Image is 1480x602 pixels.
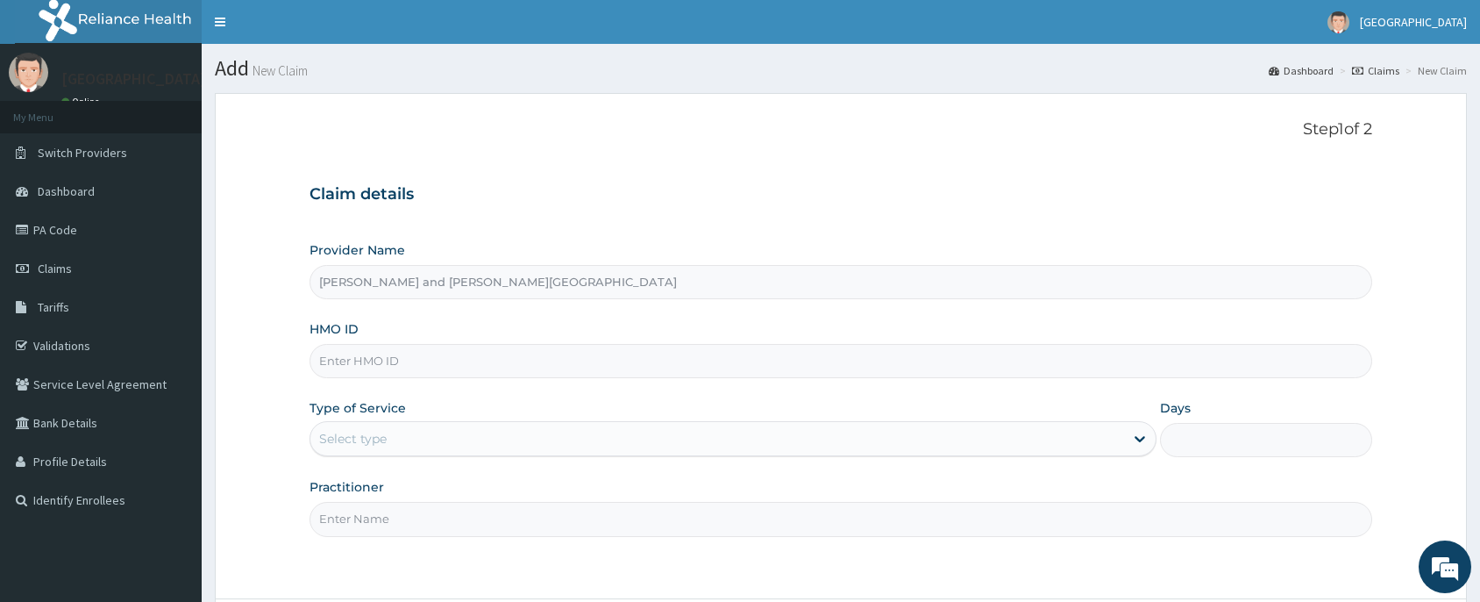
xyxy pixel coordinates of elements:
[310,120,1372,140] p: Step 1 of 2
[1360,14,1467,30] span: [GEOGRAPHIC_DATA]
[1269,63,1334,78] a: Dashboard
[38,145,127,161] span: Switch Providers
[38,183,95,199] span: Dashboard
[1327,11,1349,33] img: User Image
[310,320,359,338] label: HMO ID
[1160,399,1191,417] label: Days
[61,96,103,108] a: Online
[9,53,48,92] img: User Image
[38,261,72,276] span: Claims
[1352,63,1399,78] a: Claims
[215,57,1467,80] h1: Add
[1401,63,1467,78] li: New Claim
[38,299,69,315] span: Tariffs
[310,478,384,496] label: Practitioner
[310,399,406,417] label: Type of Service
[310,185,1372,204] h3: Claim details
[319,430,387,448] div: Select type
[310,344,1372,378] input: Enter HMO ID
[310,241,405,259] label: Provider Name
[310,502,1372,536] input: Enter Name
[61,71,206,87] p: [GEOGRAPHIC_DATA]
[249,64,308,77] small: New Claim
